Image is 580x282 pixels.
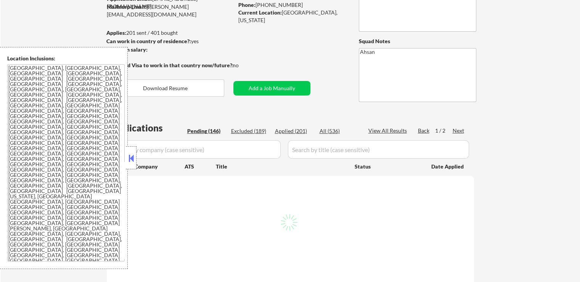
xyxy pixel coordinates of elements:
[288,140,469,159] input: Search by title (case sensitive)
[238,2,255,8] strong: Phone:
[107,79,224,97] button: Download Resume
[106,38,191,44] strong: Can work in country of residence?:
[431,163,465,170] div: Date Applied
[216,163,347,170] div: Title
[107,3,146,10] strong: Mailslurp Email:
[238,9,346,24] div: [GEOGRAPHIC_DATA], [US_STATE]
[109,140,281,159] input: Search by company (case sensitive)
[238,9,282,16] strong: Current Location:
[368,127,409,135] div: View All Results
[233,62,254,69] div: no
[435,127,453,135] div: 1 / 2
[106,29,233,37] div: 201 sent / 401 bought
[275,127,313,135] div: Applied (201)
[359,37,476,45] div: Squad Notes
[106,37,231,45] div: yes
[106,46,148,53] strong: Minimum salary:
[107,3,233,18] div: [PERSON_NAME][EMAIL_ADDRESS][DOMAIN_NAME]
[233,81,310,96] button: Add a Job Manually
[109,123,185,133] div: Applications
[107,62,234,68] strong: Will need Visa to work in that country now/future?:
[418,127,430,135] div: Back
[453,127,465,135] div: Next
[320,127,358,135] div: All (536)
[185,163,216,170] div: ATS
[187,127,225,135] div: Pending (146)
[106,29,126,36] strong: Applies:
[355,159,420,173] div: Status
[231,127,269,135] div: Excluded (189)
[238,1,346,9] div: [PHONE_NUMBER]
[135,163,185,170] div: Company
[7,55,125,62] div: Location Inclusions:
